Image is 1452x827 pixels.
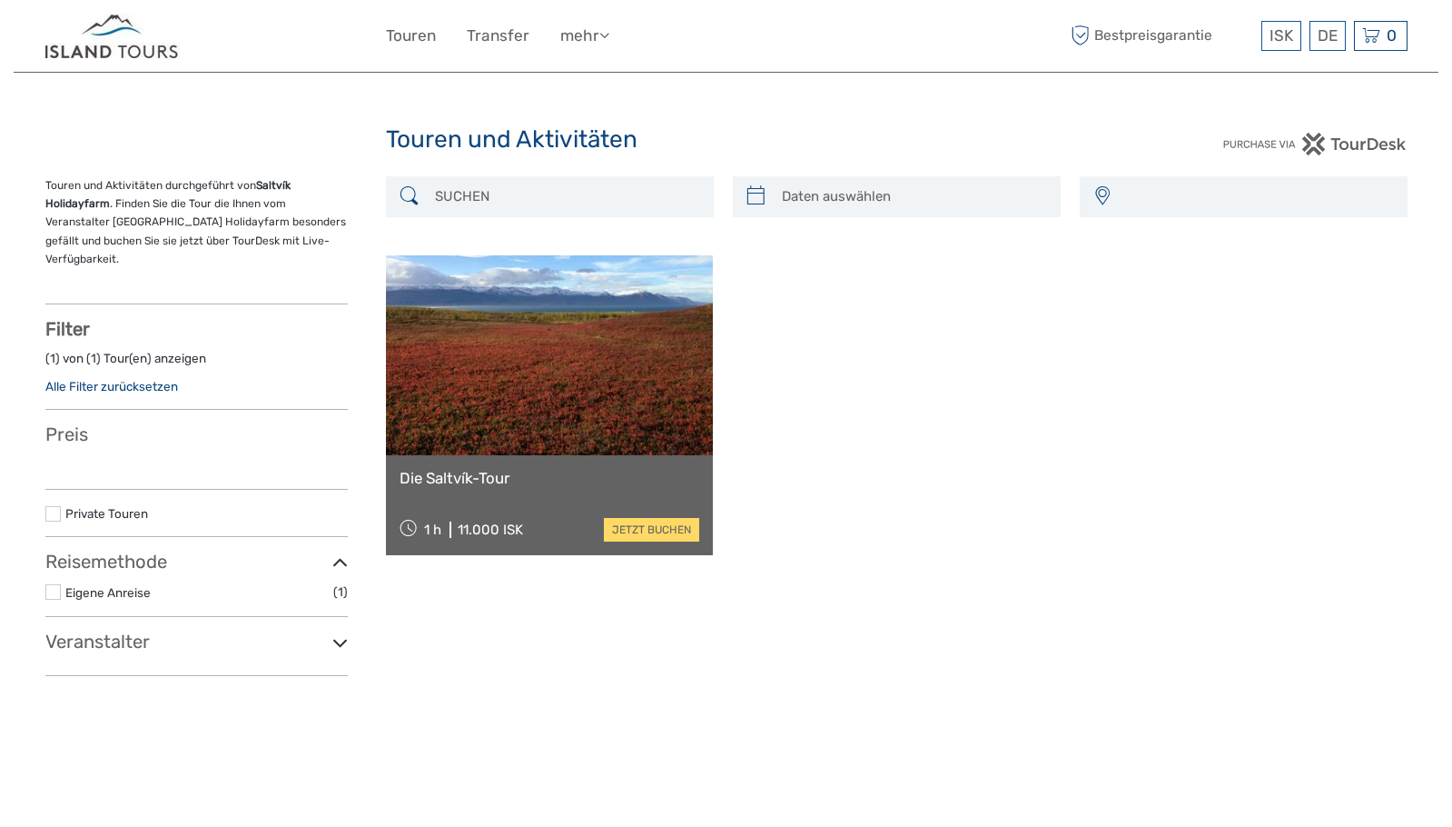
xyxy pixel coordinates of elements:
[45,631,348,653] h3: Veranstalter
[467,23,529,49] a: Transfer
[1222,133,1407,155] img: PurchaseViaTourDesk.png
[91,350,96,367] label: 1
[386,125,1067,154] h1: Touren und Aktivitäten
[45,176,348,269] p: Touren und Aktivitäten durchgeführt von . Finden Sie die Tour die Ihnen vom Veranstalter [GEOGRAP...
[45,14,180,58] img: Iceland ProTravel
[65,585,151,600] a: Eigene Anreise
[45,179,291,210] strong: Saltvík Holidayfarm
[65,506,148,521] a: Private Touren
[1309,21,1346,51] div: DE
[50,350,55,367] label: 1
[775,181,1052,213] input: Daten auswählen
[424,522,441,538] span: 1 h
[45,350,348,378] div: ( ) von ( ) Tour(en) anzeigen
[333,582,348,603] span: (1)
[428,181,705,213] input: SUCHEN
[45,551,348,573] h3: Reisemethode
[1269,26,1293,45] span: ISK
[1384,26,1399,45] span: 0
[1067,21,1257,51] span: Bestpreisgarantie
[386,23,436,49] a: Touren
[45,423,348,445] h3: Preis
[400,469,700,487] a: Die Saltvík-Tour
[458,522,523,538] div: 11.000 ISK
[604,518,699,542] a: jetzt buchen
[560,23,609,49] a: mehr
[45,318,90,340] strong: Filter
[45,379,178,394] a: Alle Filter zurücksetzen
